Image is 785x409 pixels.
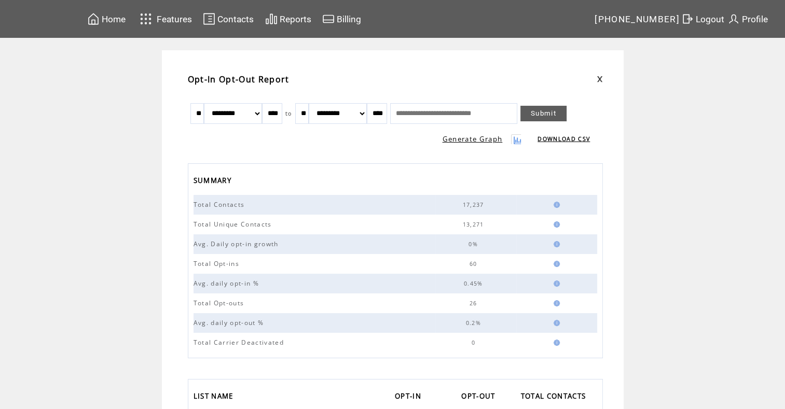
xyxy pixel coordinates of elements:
[194,389,236,406] span: LIST NAME
[521,389,591,406] a: TOTAL CONTACTS
[595,14,680,24] span: [PHONE_NUMBER]
[157,14,192,24] span: Features
[217,14,254,24] span: Contacts
[194,259,242,268] span: Total Opt-ins
[194,299,247,307] span: Total Opt-outs
[461,389,500,406] a: OPT-OUT
[461,389,498,406] span: OPT-OUT
[742,14,768,24] span: Profile
[194,239,281,248] span: Avg. Daily opt-in growth
[550,261,560,267] img: help.gif
[102,14,126,24] span: Home
[696,14,724,24] span: Logout
[194,338,286,347] span: Total Carrier Deactivated
[194,173,234,190] span: SUMMARY
[203,12,215,25] img: contacts.svg
[550,320,560,326] img: help.gif
[550,221,560,228] img: help.gif
[550,280,560,287] img: help.gif
[680,11,726,27] a: Logout
[280,14,311,24] span: Reports
[194,318,267,327] span: Avg. daily opt-out %
[470,300,480,307] span: 26
[464,280,486,287] span: 0.45%
[463,201,487,208] span: 17,237
[137,10,155,27] img: features.svg
[727,12,740,25] img: profile.svg
[194,389,239,406] a: LIST NAME
[538,135,590,143] a: DOWNLOAD CSV
[395,389,426,406] a: OPT-IN
[194,200,247,209] span: Total Contacts
[443,134,503,144] a: Generate Graph
[201,11,255,27] a: Contacts
[86,11,127,27] a: Home
[550,202,560,208] img: help.gif
[681,12,694,25] img: exit.svg
[550,300,560,306] img: help.gif
[470,260,480,267] span: 60
[463,221,487,228] span: 13,271
[194,279,261,288] span: Avg. daily opt-in %
[322,12,335,25] img: creidtcard.svg
[471,339,477,346] span: 0
[469,241,480,248] span: 0%
[465,319,483,327] span: 0.2%
[87,12,100,25] img: home.svg
[264,11,313,27] a: Reports
[135,9,194,29] a: Features
[285,110,292,117] span: to
[395,389,424,406] span: OPT-IN
[521,389,589,406] span: TOTAL CONTACTS
[726,11,769,27] a: Profile
[337,14,361,24] span: Billing
[265,12,278,25] img: chart.svg
[520,106,567,121] a: Submit
[550,241,560,247] img: help.gif
[550,340,560,346] img: help.gif
[321,11,363,27] a: Billing
[194,220,274,229] span: Total Unique Contacts
[188,74,290,85] span: Opt-In Opt-Out Report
